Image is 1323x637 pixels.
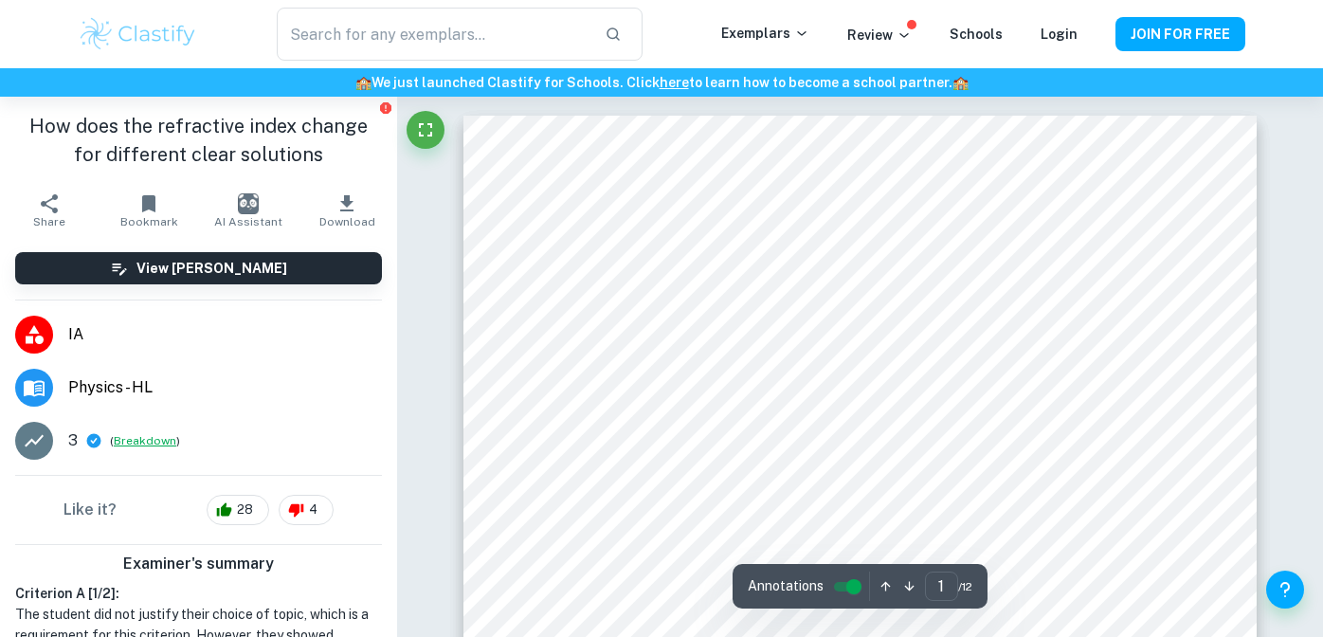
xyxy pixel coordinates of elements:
[1115,17,1245,51] button: JOIN FOR FREE
[4,72,1319,93] h6: We just launched Clastify for Schools. Click to learn how to become a school partner.
[78,15,198,53] img: Clastify logo
[1041,27,1078,42] a: Login
[68,376,382,399] span: Physics - HL
[68,429,78,452] p: 3
[8,553,390,575] h6: Examiner's summary
[298,184,397,237] button: Download
[15,112,382,169] h1: How does the refractive index change for different clear solutions
[748,576,824,596] span: Annotations
[277,8,589,61] input: Search for any exemplars...
[238,193,259,214] img: AI Assistant
[68,323,382,346] span: IA
[379,100,393,115] button: Report issue
[1266,571,1304,609] button: Help and Feedback
[15,252,382,284] button: View [PERSON_NAME]
[355,75,372,90] span: 🏫
[33,215,65,228] span: Share
[299,500,328,519] span: 4
[952,75,969,90] span: 🏫
[721,23,809,44] p: Exemplars
[847,25,912,45] p: Review
[227,500,263,519] span: 28
[214,215,282,228] span: AI Assistant
[15,583,382,604] h6: Criterion A [ 1 / 2 ]:
[207,495,269,525] div: 28
[279,495,334,525] div: 4
[950,27,1003,42] a: Schools
[100,184,199,237] button: Bookmark
[198,184,298,237] button: AI Assistant
[407,111,444,149] button: Fullscreen
[110,432,180,450] span: ( )
[660,75,689,90] a: here
[958,578,972,595] span: / 12
[136,258,287,279] h6: View [PERSON_NAME]
[120,215,178,228] span: Bookmark
[319,215,375,228] span: Download
[63,499,117,521] h6: Like it?
[114,432,176,449] button: Breakdown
